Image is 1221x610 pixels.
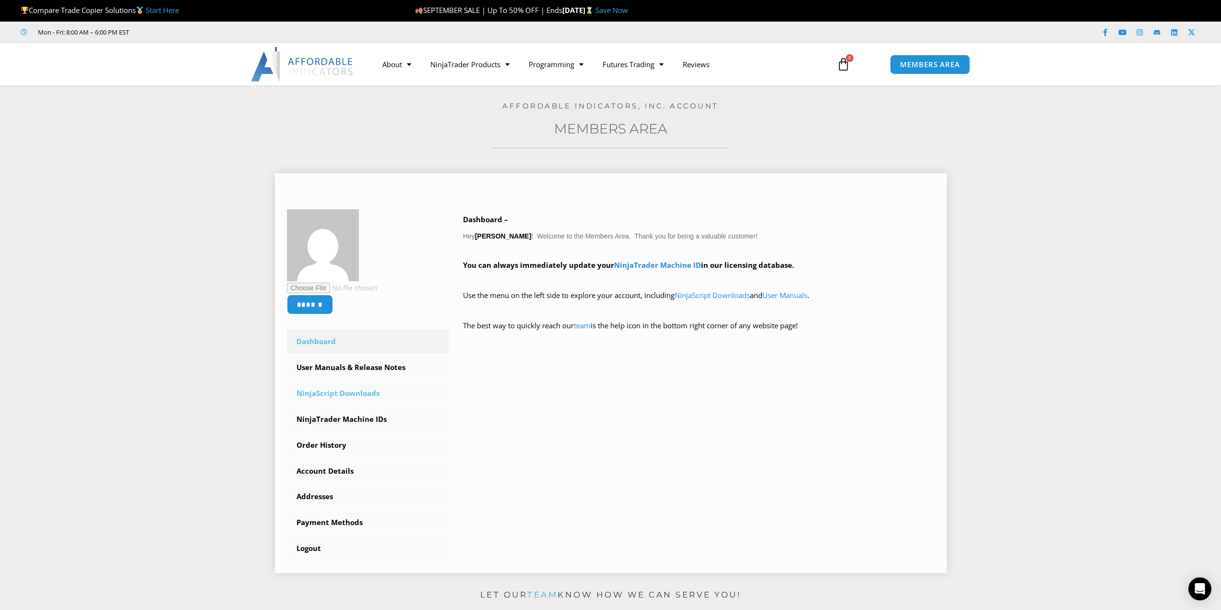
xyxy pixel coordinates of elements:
a: About [373,53,421,75]
img: ⌛ [586,7,593,14]
a: Logout [287,536,449,561]
a: Start Here [146,5,179,15]
a: Addresses [287,484,449,509]
strong: You can always immediately update your in our licensing database. [463,260,794,270]
a: Order History [287,433,449,458]
p: The best way to quickly reach our is the help icon in the bottom right corner of any website page! [463,319,935,346]
nav: Menu [373,53,826,75]
img: 🥇 [136,7,143,14]
p: Let our know how we can serve you! [275,587,947,603]
img: 🍂 [415,7,423,14]
span: Compare Trade Copier Solutions [21,5,179,15]
a: User Manuals [762,290,807,300]
iframe: Customer reviews powered by Trustpilot [142,27,286,37]
a: Reviews [673,53,719,75]
span: SEPTEMBER SALE | Up To 50% OFF | Ends [415,5,562,15]
a: NinjaScript Downloads [287,381,449,406]
a: MEMBERS AREA [890,55,970,74]
span: Mon - Fri: 8:00 AM – 6:00 PM EST [36,26,129,38]
div: Hey ! Welcome to the Members Area. Thank you for being a valuable customer! [463,213,935,346]
a: Save Now [595,5,628,15]
span: MEMBERS AREA [900,61,960,68]
a: Affordable Indicators, Inc. Account [502,101,719,110]
a: NinjaTrader Products [421,53,519,75]
a: NinjaScript Downloads [675,290,750,300]
div: Open Intercom Messenger [1188,577,1211,600]
b: Dashboard – [463,215,508,224]
strong: [DATE] [562,5,595,15]
a: Account Details [287,459,449,484]
a: NinjaTrader Machine ID [614,260,701,270]
img: 🏆 [21,7,28,14]
a: team [527,590,557,599]
strong: [PERSON_NAME] [475,232,531,240]
a: Futures Trading [593,53,673,75]
a: User Manuals & Release Notes [287,355,449,380]
a: Payment Methods [287,510,449,535]
img: 2f467c3c0518cea68dcdb61cd31124b509ed4ca88e191e53e6ed632b2d05cb68 [287,209,359,281]
a: Programming [519,53,593,75]
a: team [574,321,591,330]
span: 0 [846,54,854,62]
a: 0 [822,50,865,78]
a: NinjaTrader Machine IDs [287,407,449,432]
a: Dashboard [287,329,449,354]
p: Use the menu on the left side to explore your account, including and . [463,289,935,316]
a: Members Area [554,120,667,137]
nav: Account pages [287,329,449,561]
img: LogoAI | Affordable Indicators – NinjaTrader [251,47,354,82]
